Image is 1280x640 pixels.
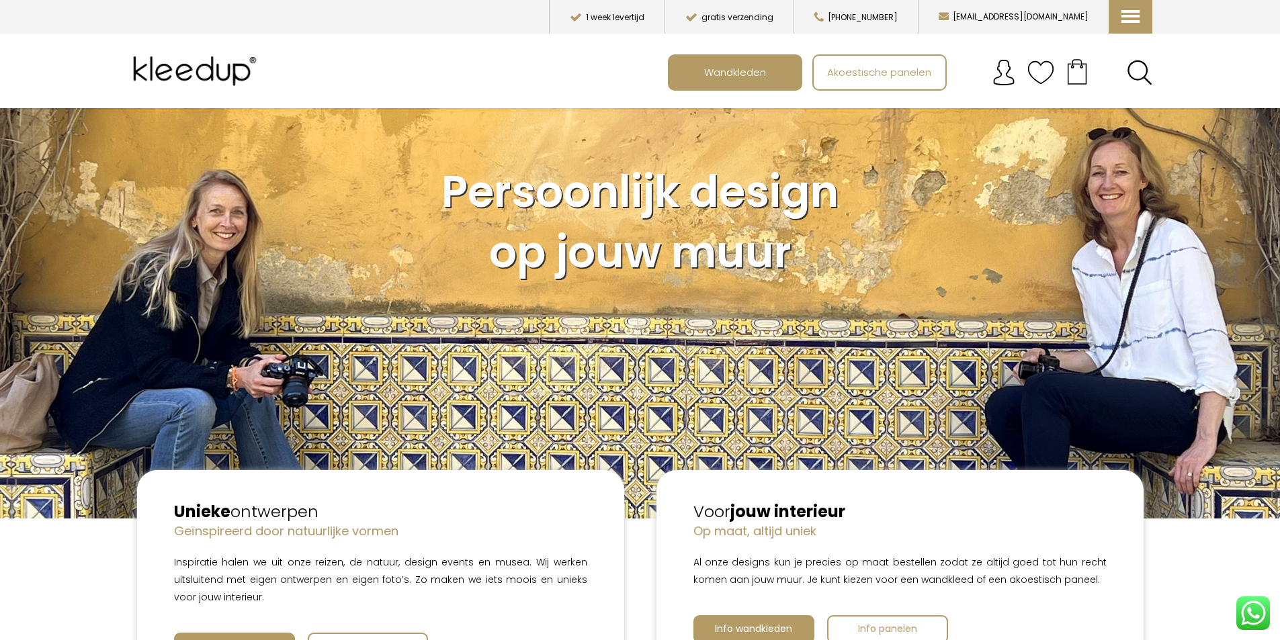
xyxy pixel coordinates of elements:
[697,59,773,85] span: Wandkleden
[128,44,267,98] img: Kleedup
[174,553,587,606] p: Inspiratie halen we uit onze reizen, de natuur, design events en musea. Wij werken uitsluitend me...
[174,522,587,539] h4: Geïnspireerd door natuurlijke vormen
[668,54,1162,91] nav: Main menu
[858,622,917,635] span: Info panelen
[1127,60,1152,85] a: Search
[489,222,792,283] span: op jouw muur
[820,59,939,85] span: Akoestische panelen
[693,553,1107,588] p: Al onze designs kun je precies op maat bestellen zodat ze altijd goed tot hun recht komen aan jou...
[715,622,792,635] span: Info wandkleden
[1027,59,1054,86] img: verlanglijstje.svg
[814,56,945,89] a: Akoestische panelen
[693,522,1107,539] h4: Op maat, altijd uniek
[1054,54,1100,88] a: Your cart
[669,56,801,89] a: Wandkleden
[990,59,1017,86] img: account.svg
[441,161,839,222] span: Persoonlijk design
